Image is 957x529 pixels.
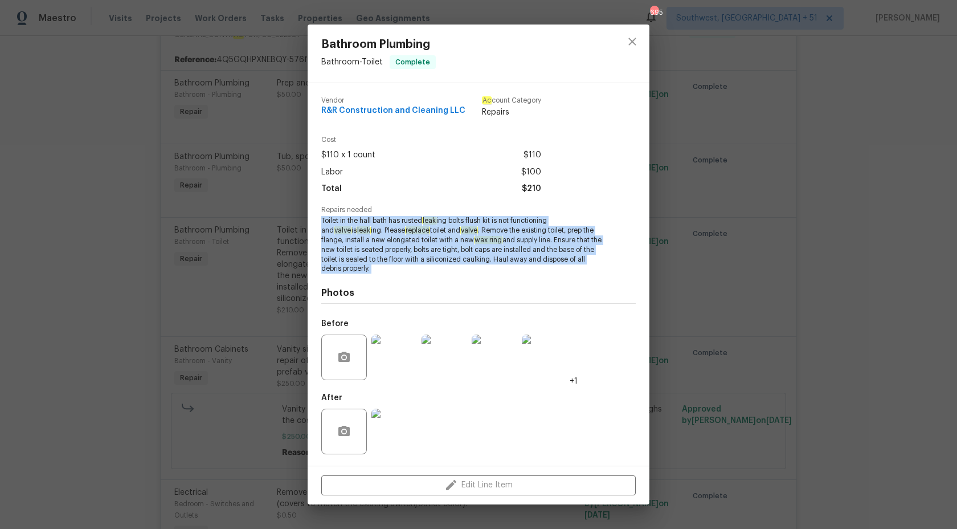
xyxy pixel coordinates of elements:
[619,28,646,55] button: close
[321,107,465,115] span: R&R Construction and Cleaning LLC
[321,320,349,328] h5: Before
[321,164,343,181] span: Labor
[482,97,541,104] span: count Category
[321,287,636,299] h4: Photos
[650,7,658,18] div: 695
[357,226,371,234] em: leak
[522,181,541,197] span: $210
[521,164,541,181] span: $100
[405,226,430,234] em: replace
[321,216,604,274] span: Toilet in the hall bath has rusted ing bolts flush kit is not functioning and is ing. Please toil...
[321,206,636,214] span: Repairs needed
[474,236,502,244] em: wax ring
[482,107,541,118] span: Repairs
[391,56,435,68] span: Complete
[321,97,465,104] span: Vendor
[321,147,375,164] span: $110 x 1 count
[460,226,478,234] em: valve
[570,376,578,387] span: +1
[321,181,342,197] span: Total
[321,38,436,51] span: Bathroom Plumbing
[422,217,436,225] em: leak
[321,394,342,402] h5: After
[334,226,351,234] em: valve
[482,96,492,104] em: Ac
[321,136,541,144] span: Cost
[524,147,541,164] span: $110
[321,58,383,66] span: Bathroom - Toilet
